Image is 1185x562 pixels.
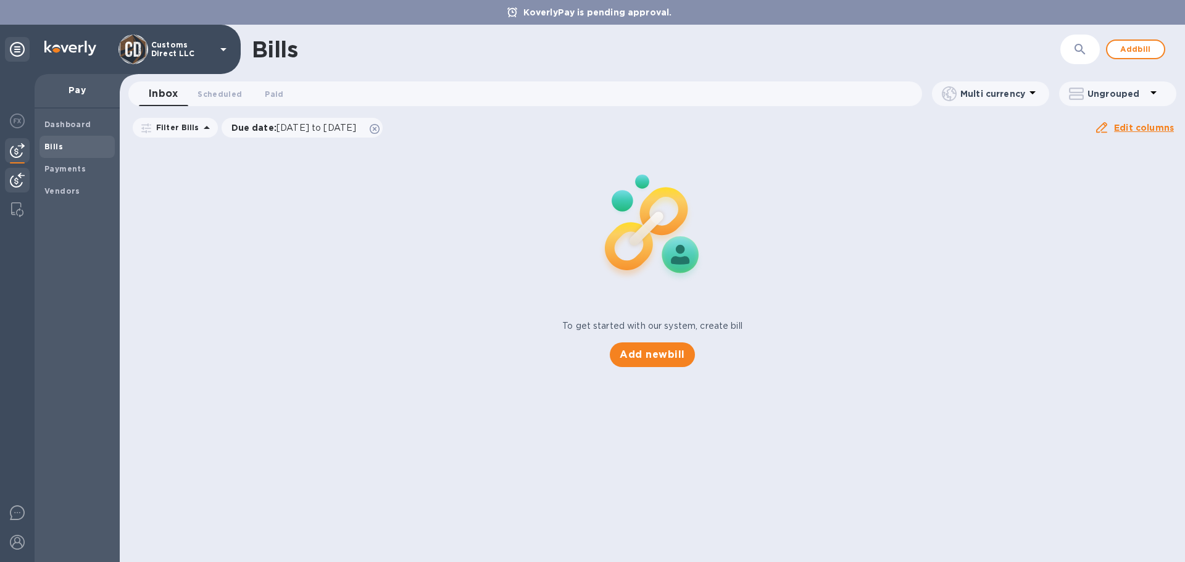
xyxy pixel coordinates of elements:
button: Add newbill [610,342,694,367]
img: Logo [44,41,96,56]
div: Unpin categories [5,37,30,62]
p: KoverlyPay is pending approval. [517,6,678,19]
span: Add new bill [620,347,684,362]
b: Dashboard [44,120,91,129]
p: Pay [44,84,110,96]
div: Due date:[DATE] to [DATE] [222,118,383,138]
b: Vendors [44,186,80,196]
span: Scheduled [197,88,242,101]
b: Payments [44,164,86,173]
span: [DATE] to [DATE] [276,123,356,133]
p: Multi currency [960,88,1025,100]
span: Inbox [149,85,178,102]
p: Customs Direct LLC [151,41,213,58]
p: To get started with our system, create bill [562,320,742,333]
span: Add bill [1117,42,1154,57]
b: Bills [44,142,63,151]
span: Paid [265,88,283,101]
img: Foreign exchange [10,114,25,128]
u: Edit columns [1114,123,1174,133]
p: Ungrouped [1087,88,1146,100]
p: Filter Bills [151,122,199,133]
p: Due date : [231,122,363,134]
h1: Bills [252,36,297,62]
button: Addbill [1106,39,1165,59]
